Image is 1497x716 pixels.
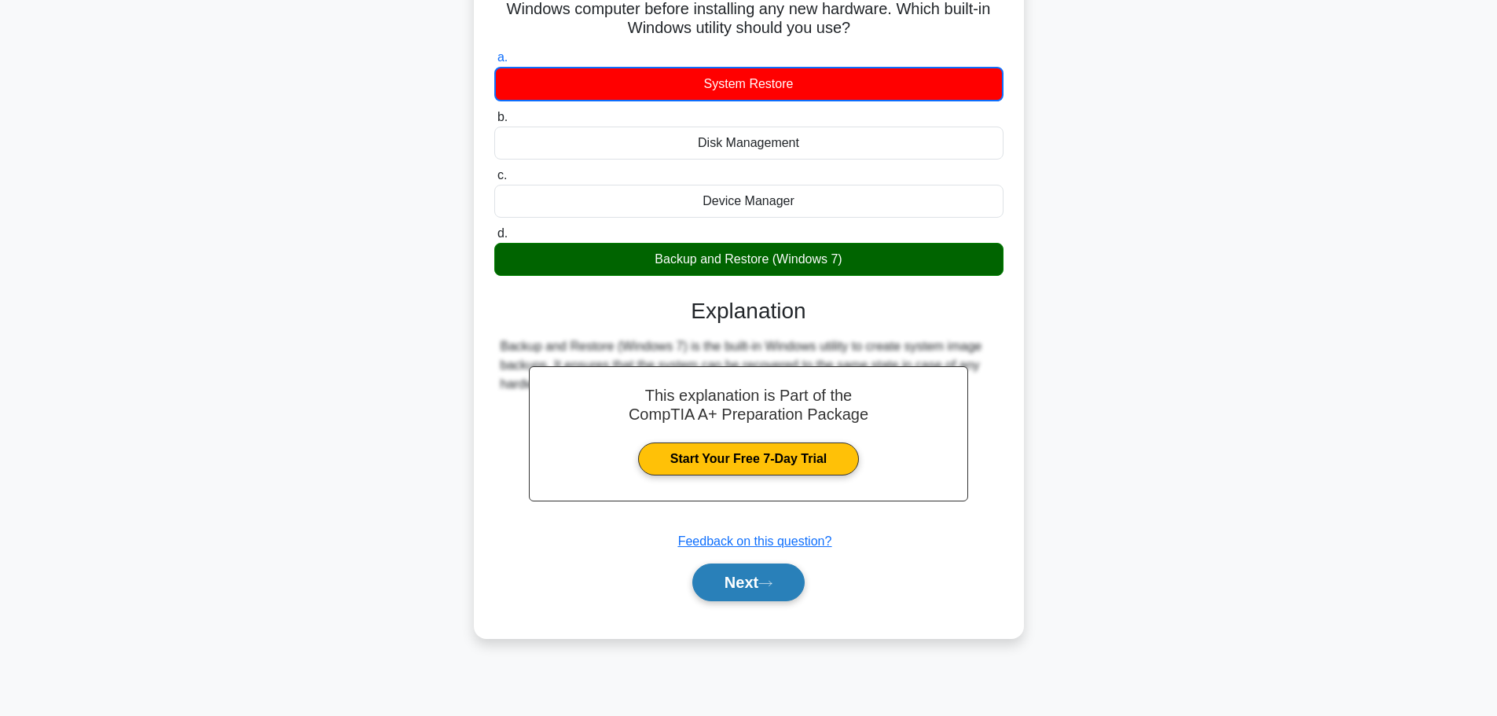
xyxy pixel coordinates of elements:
button: Next [692,564,805,601]
div: Backup and Restore (Windows 7) is the built-in Windows utility to create system image backups. It... [501,337,997,394]
div: Disk Management [494,127,1004,160]
span: a. [497,50,508,64]
span: b. [497,110,508,123]
h3: Explanation [504,298,994,325]
span: c. [497,168,507,182]
a: Start Your Free 7-Day Trial [638,442,859,475]
div: Backup and Restore (Windows 7) [494,243,1004,276]
span: d. [497,226,508,240]
div: System Restore [494,67,1004,101]
a: Feedback on this question? [678,534,832,548]
div: Device Manager [494,185,1004,218]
